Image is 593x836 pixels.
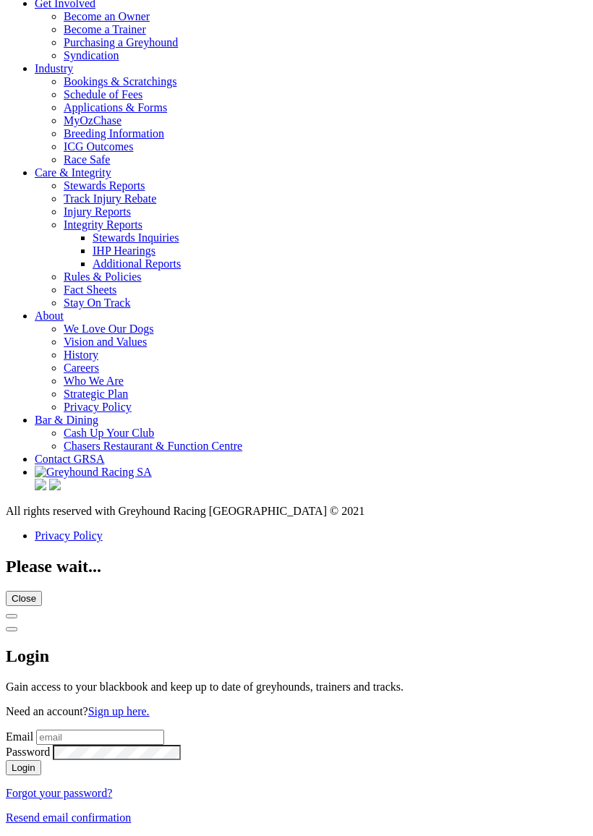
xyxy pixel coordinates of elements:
[6,647,587,666] h2: Login
[35,166,111,179] a: Care & Integrity
[64,427,154,439] a: Cash Up Your Club
[6,730,33,743] label: Email
[93,257,181,270] a: Additional Reports
[6,681,587,694] p: Gain access to your blackbook and keep up to date of greyhounds, trainers and tracks.
[6,811,131,824] a: Resend email confirmation
[64,297,130,309] a: Stay On Track
[64,49,119,61] a: Syndication
[64,179,145,192] a: Stewards Reports
[64,283,116,296] a: Fact Sheets
[36,730,164,745] input: email
[6,627,17,631] button: Close
[64,101,167,114] a: Applications & Forms
[64,153,110,166] a: Race Safe
[49,479,61,490] img: twitter.svg
[35,310,64,322] a: About
[64,440,242,452] a: Chasers Restaurant & Function Centre
[64,205,131,218] a: Injury Reports
[64,388,128,400] a: Strategic Plan
[64,114,121,127] a: MyOzChase
[64,88,142,101] a: Schedule of Fees
[35,529,103,542] a: Privacy Policy
[6,746,50,758] label: Password
[64,270,142,283] a: Rules & Policies
[6,505,587,518] div: All rights reserved with Greyhound Racing [GEOGRAPHIC_DATA] © 2021
[64,10,150,22] a: Become an Owner
[6,591,42,606] button: Close
[64,75,176,88] a: Bookings & Scratchings
[64,349,98,361] a: History
[35,466,152,479] img: Greyhound Racing SA
[35,62,73,74] a: Industry
[35,453,104,465] a: Contact GRSA
[64,127,164,140] a: Breeding Information
[93,231,179,244] a: Stewards Inquiries
[64,23,146,35] a: Become a Trainer
[35,479,46,490] img: facebook.svg
[93,244,155,257] a: IHP Hearings
[6,557,587,576] h2: Please wait...
[6,760,41,775] button: Login
[6,787,112,799] a: Forgot your password?
[64,218,142,231] a: Integrity Reports
[64,375,124,387] a: Who We Are
[6,705,587,718] p: Need an account?
[64,362,99,374] a: Careers
[64,36,178,48] a: Purchasing a Greyhound
[64,192,156,205] a: Track Injury Rebate
[88,705,150,717] a: Sign up here.
[64,401,132,413] a: Privacy Policy
[64,323,153,335] a: We Love Our Dogs
[64,140,133,153] a: ICG Outcomes
[64,336,147,348] a: Vision and Values
[35,414,98,426] a: Bar & Dining
[6,614,17,618] button: Close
